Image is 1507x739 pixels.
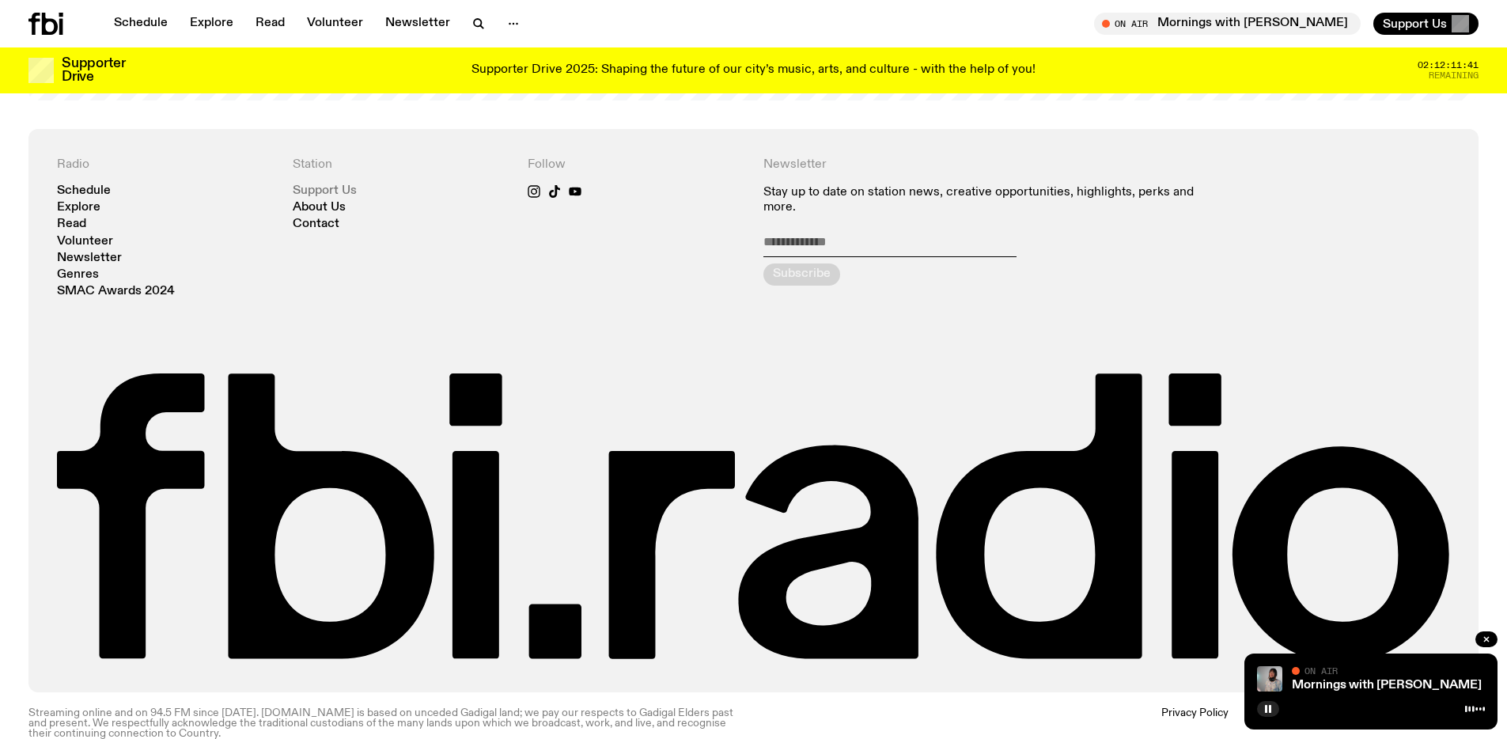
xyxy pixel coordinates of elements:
[57,157,274,172] h4: Radio
[180,13,243,35] a: Explore
[763,263,840,286] button: Subscribe
[104,13,177,35] a: Schedule
[246,13,294,35] a: Read
[293,185,357,197] a: Support Us
[293,157,509,172] h4: Station
[293,218,339,230] a: Contact
[376,13,460,35] a: Newsletter
[57,218,86,230] a: Read
[1304,665,1338,676] span: On Air
[57,185,111,197] a: Schedule
[1383,17,1447,31] span: Support Us
[57,252,122,264] a: Newsletter
[471,63,1036,78] p: Supporter Drive 2025: Shaping the future of our city’s music, arts, and culture - with the help o...
[1292,679,1482,692] a: Mornings with [PERSON_NAME]
[297,13,373,35] a: Volunteer
[62,57,125,84] h3: Supporter Drive
[1429,71,1479,80] span: Remaining
[763,185,1215,215] p: Stay up to date on station news, creative opportunities, highlights, perks and more.
[1094,13,1361,35] button: On AirMornings with [PERSON_NAME]
[1257,666,1282,692] img: Kana Frazer is smiling at the camera with her head tilted slightly to her left. She wears big bla...
[528,157,744,172] h4: Follow
[293,202,346,214] a: About Us
[57,236,113,248] a: Volunteer
[57,202,100,214] a: Explore
[1373,13,1479,35] button: Support Us
[57,269,99,281] a: Genres
[1418,61,1479,70] span: 02:12:11:41
[57,286,175,297] a: SMAC Awards 2024
[763,157,1215,172] h4: Newsletter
